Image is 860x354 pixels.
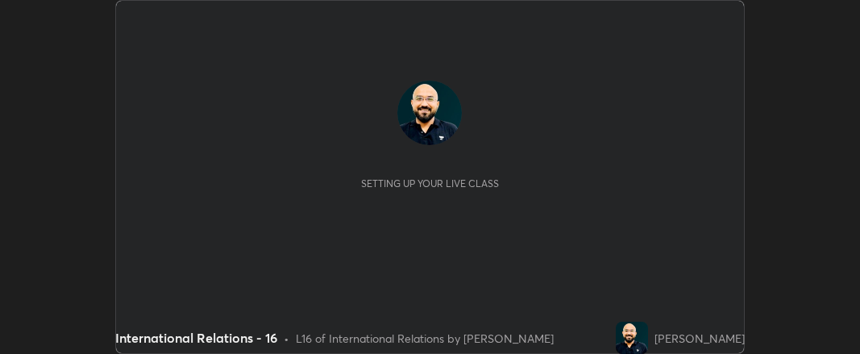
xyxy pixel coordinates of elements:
[284,330,289,347] div: •
[361,177,499,189] div: Setting up your live class
[397,81,462,145] img: dce87ff643814310a11c14a9d54993c6.jpg
[296,330,554,347] div: L16 of International Relations by [PERSON_NAME]
[616,322,648,354] img: dce87ff643814310a11c14a9d54993c6.jpg
[654,330,745,347] div: [PERSON_NAME]
[115,328,277,348] div: International Relations - 16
